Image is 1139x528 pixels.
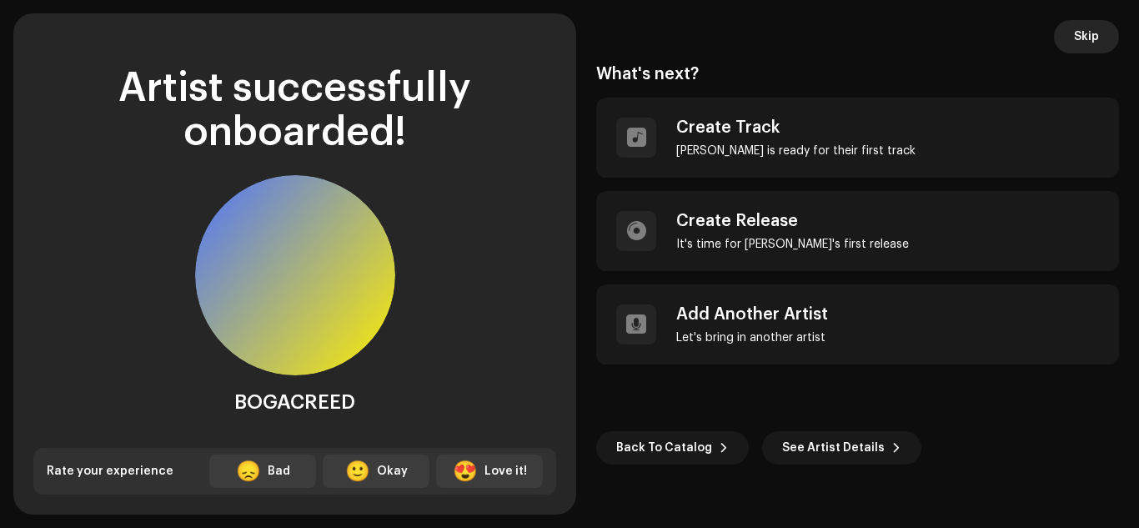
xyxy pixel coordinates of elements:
div: Add Another Artist [676,304,828,324]
span: Rate your experience [47,465,173,477]
div: Create Release [676,211,909,231]
div: Create Track [676,118,916,138]
div: Artist successfully onboarded! [33,67,556,155]
div: What's next? [596,64,1119,84]
div: 😍 [453,461,478,481]
div: Bad [268,463,290,480]
div: BOGACREED [234,389,355,415]
re-a-post-create-item: Add Another Artist [596,284,1119,365]
re-a-post-create-item: Create Release [596,191,1119,271]
re-a-post-create-item: Create Track [596,98,1119,178]
div: Okay [377,463,408,480]
button: Back To Catalog [596,431,749,465]
div: Love it! [484,463,527,480]
button: Skip [1054,20,1119,53]
span: Skip [1074,20,1099,53]
div: Let's bring in another artist [676,331,828,344]
span: See Artist Details [782,431,885,465]
div: It's time for [PERSON_NAME]'s first release [676,238,909,251]
div: 🙂 [345,461,370,481]
button: See Artist Details [762,431,921,465]
div: [PERSON_NAME] is ready for their first track [676,144,916,158]
span: Back To Catalog [616,431,712,465]
div: 😞 [236,461,261,481]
